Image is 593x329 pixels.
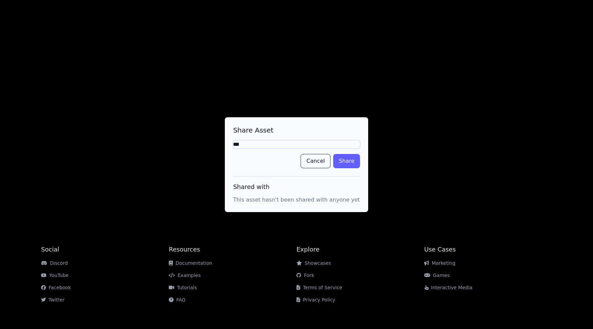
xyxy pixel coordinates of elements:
[333,154,360,168] button: Share
[296,245,424,254] h2: Explore
[233,125,360,135] h2: Share Asset
[169,297,185,302] a: FAQ
[41,297,65,302] a: Twitter
[41,260,68,266] a: Discord
[169,285,197,290] a: Tutorials
[424,285,472,290] a: Interactive Media
[41,273,69,278] a: YouTube
[233,182,360,192] h3: Shared with
[424,273,450,278] a: Games
[233,196,360,204] p: This asset hasn't been shared with anyone yet
[169,245,296,254] h2: Resources
[296,273,314,278] a: Fork
[41,285,71,290] a: Facebook
[296,297,335,302] a: Privacy Policy
[169,273,201,278] a: Examples
[41,245,169,254] h2: Social
[424,245,552,254] h2: Use Cases
[296,285,342,290] a: Terms of Service
[424,260,455,266] a: Marketing
[296,260,331,266] a: Showcases
[301,154,330,168] button: Cancel
[169,260,212,266] a: Documentation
